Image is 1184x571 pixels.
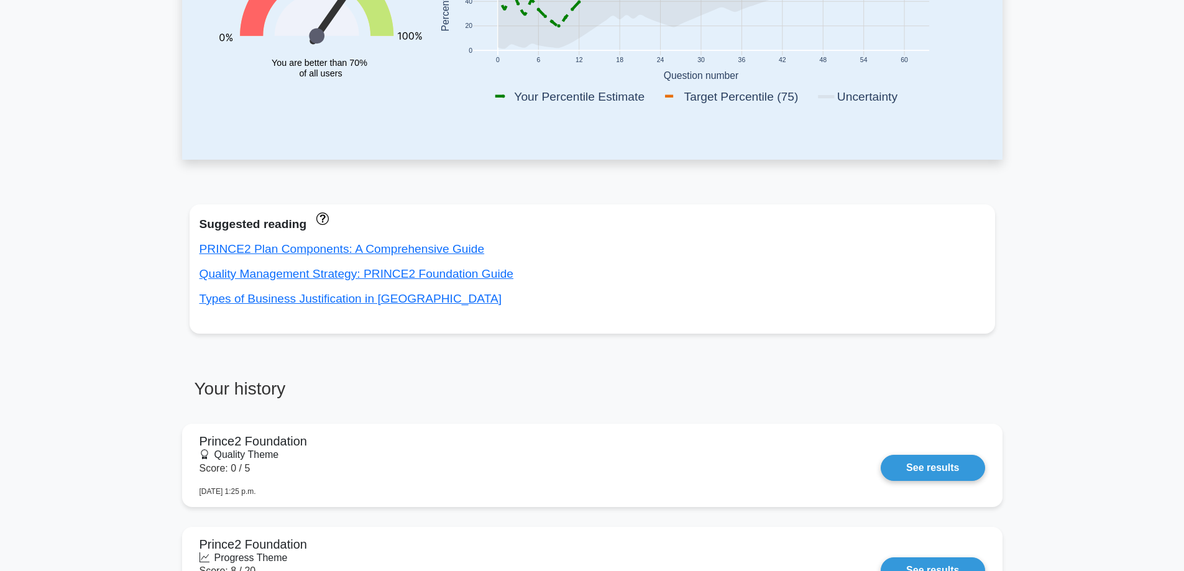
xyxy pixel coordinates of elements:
text: 60 [901,57,908,64]
a: Types of Business Justification in [GEOGRAPHIC_DATA] [200,292,502,305]
h3: Your history [190,378,585,409]
div: Suggested reading [200,214,985,234]
text: 20 [465,23,472,30]
text: 42 [779,57,786,64]
text: 30 [697,57,705,64]
text: 0 [495,57,499,64]
text: 36 [738,57,745,64]
text: Question number [663,70,738,81]
a: Quality Management Strategy: PRINCE2 Foundation Guide [200,267,514,280]
text: 12 [575,57,582,64]
text: 54 [860,57,867,64]
text: 6 [536,57,540,64]
tspan: of all users [299,68,342,78]
text: 48 [819,57,827,64]
text: 24 [656,57,664,64]
text: 18 [616,57,623,64]
a: See results [881,455,984,481]
a: PRINCE2 Plan Components: A Comprehensive Guide [200,242,485,255]
text: 0 [469,47,472,54]
a: These concepts have been answered less than 50% correct. The guides disapear when you answer ques... [313,211,328,224]
tspan: You are better than 70% [272,58,367,68]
